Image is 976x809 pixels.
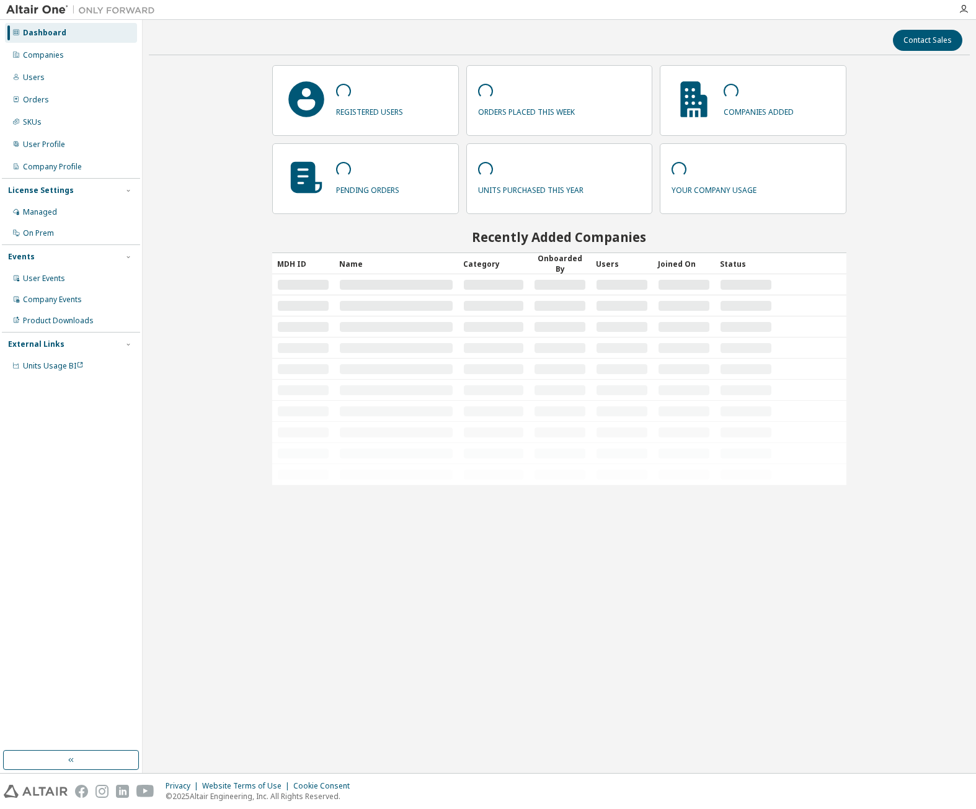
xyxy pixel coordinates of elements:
[23,316,94,326] div: Product Downloads
[336,103,403,117] p: registered users
[478,181,583,195] p: units purchased this year
[534,253,586,274] div: Onboarded By
[272,229,847,245] h2: Recently Added Companies
[23,73,45,83] div: Users
[8,185,74,195] div: License Settings
[166,781,202,791] div: Privacy
[23,117,42,127] div: SKUs
[23,207,57,217] div: Managed
[8,252,35,262] div: Events
[893,30,962,51] button: Contact Sales
[116,785,129,798] img: linkedin.svg
[23,162,82,172] div: Company Profile
[293,781,357,791] div: Cookie Consent
[95,785,109,798] img: instagram.svg
[672,181,756,195] p: your company usage
[23,228,54,238] div: On Prem
[724,103,794,117] p: companies added
[4,785,68,798] img: altair_logo.svg
[463,254,525,274] div: Category
[478,103,575,117] p: orders placed this week
[336,181,399,195] p: pending orders
[658,254,710,274] div: Joined On
[23,50,64,60] div: Companies
[339,254,453,274] div: Name
[136,785,154,798] img: youtube.svg
[277,254,329,274] div: MDH ID
[23,274,65,284] div: User Events
[23,140,65,150] div: User Profile
[720,254,772,274] div: Status
[6,4,161,16] img: Altair One
[23,360,84,371] span: Units Usage BI
[8,339,64,349] div: External Links
[166,791,357,802] p: © 2025 Altair Engineering, Inc. All Rights Reserved.
[596,254,648,274] div: Users
[23,28,66,38] div: Dashboard
[23,295,82,305] div: Company Events
[23,95,49,105] div: Orders
[202,781,293,791] div: Website Terms of Use
[75,785,88,798] img: facebook.svg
